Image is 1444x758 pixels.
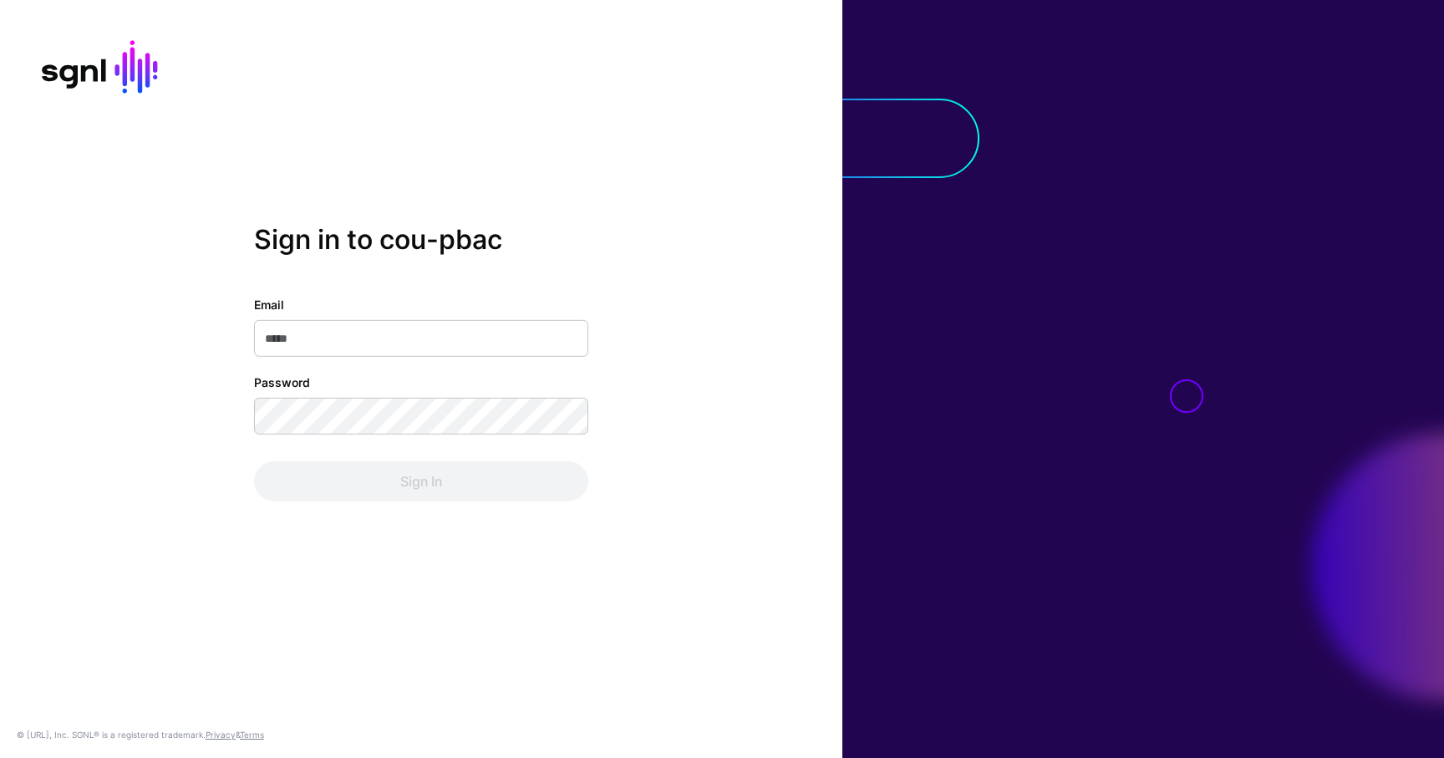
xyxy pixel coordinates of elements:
[254,223,588,255] h2: Sign in to cou-pbac
[254,374,310,391] label: Password
[254,296,284,313] label: Email
[240,730,264,740] a: Terms
[17,728,264,741] div: © [URL], Inc. SGNL® is a registered trademark. &
[206,730,236,740] a: Privacy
